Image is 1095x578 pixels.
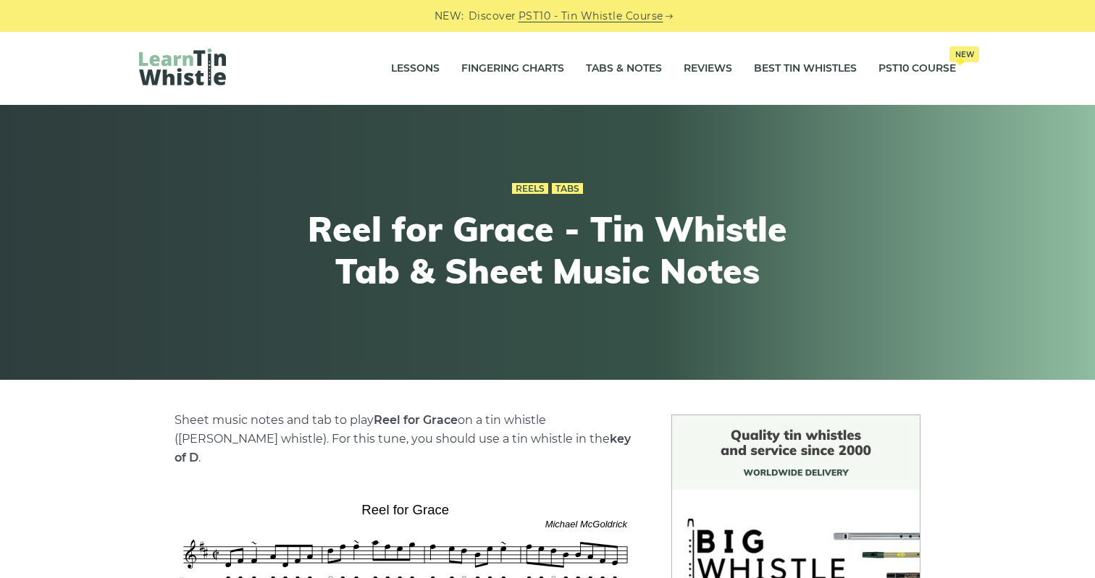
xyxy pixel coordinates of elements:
h1: Reel for Grace - Tin Whistle Tab & Sheet Music Notes [281,208,814,292]
a: Tabs & Notes [586,51,662,87]
img: LearnTinWhistle.com [139,48,226,85]
strong: Reel for Grace [374,413,458,427]
span: New [949,46,979,62]
a: PST10 CourseNew [878,51,956,87]
a: Lessons [391,51,440,87]
p: Sheet music notes and tab to play on a tin whistle ([PERSON_NAME] whistle). For this tune, you sh... [175,411,637,467]
a: Fingering Charts [461,51,564,87]
a: Reels [512,183,548,195]
a: Reviews [684,51,732,87]
a: Tabs [552,183,583,195]
a: Best Tin Whistles [754,51,857,87]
